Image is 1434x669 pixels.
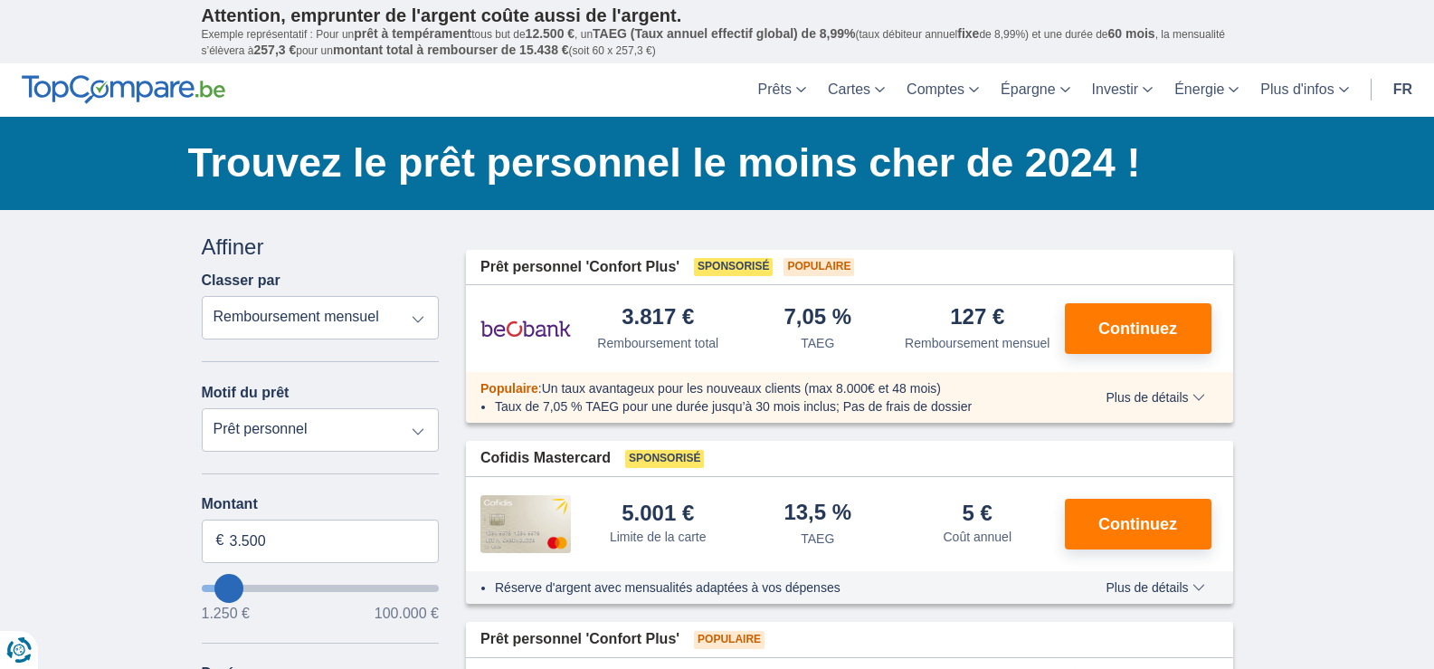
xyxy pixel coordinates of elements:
[466,379,1068,397] div: :
[747,63,817,117] a: Prêts
[1106,581,1204,594] span: Plus de détails
[1098,516,1177,532] span: Continuez
[375,607,439,621] span: 100.000 €
[593,26,855,41] span: TAEG (Taux annuel effectif global) de 8,99%
[1092,580,1218,595] button: Plus de détails
[1098,320,1177,337] span: Continuez
[333,43,569,57] span: montant total à rembourser de 15.438 €
[694,258,773,276] span: Sponsorisé
[801,334,834,352] div: TAEG
[542,381,941,396] span: Un taux avantageux pour les nouveaux clients (max 8.000€ et 48 mois)
[597,334,718,352] div: Remboursement total
[622,306,694,330] div: 3.817 €
[1108,26,1155,41] span: 60 mois
[694,631,764,649] span: Populaire
[202,585,440,592] input: wantToBorrow
[817,63,896,117] a: Cartes
[22,75,225,104] img: TopCompare
[202,5,1233,26] p: Attention, emprunter de l'argent coûte aussi de l'argent.
[896,63,990,117] a: Comptes
[495,578,1053,597] li: Réserve d'argent avec mensualités adaptées à vos dépenses
[526,26,575,41] span: 12.500 €
[480,306,571,351] img: pret personnel Beobank
[480,495,571,553] img: pret personnel Cofidis CC
[963,502,992,524] div: 5 €
[216,530,224,551] span: €
[480,257,679,278] span: Prêt personnel 'Confort Plus'
[202,496,440,512] label: Montant
[202,607,250,621] span: 1.250 €
[625,450,704,468] span: Sponsorisé
[622,502,694,524] div: 5.001 €
[783,306,851,330] div: 7,05 %
[1249,63,1359,117] a: Plus d'infos
[1081,63,1164,117] a: Investir
[202,26,1233,59] p: Exemple représentatif : Pour un tous but de , un (taux débiteur annuel de 8,99%) et une durée de ...
[957,26,979,41] span: fixe
[1065,499,1211,550] button: Continuez
[1382,63,1423,117] a: fr
[943,528,1011,546] div: Coût annuel
[905,334,1049,352] div: Remboursement mensuel
[202,272,280,289] label: Classer par
[950,306,1004,330] div: 127 €
[480,629,679,650] span: Prêt personnel 'Confort Plus'
[354,26,471,41] span: prêt à tempérament
[990,63,1081,117] a: Épargne
[1065,303,1211,354] button: Continuez
[783,258,854,276] span: Populaire
[480,381,538,396] span: Populaire
[1092,390,1218,405] button: Plus de détails
[1106,391,1204,404] span: Plus de détails
[480,448,611,469] span: Cofidis Mastercard
[1163,63,1249,117] a: Énergie
[801,530,834,548] div: TAEG
[202,385,290,401] label: Motif du prêt
[202,232,440,263] div: Affiner
[254,43,297,57] span: 257,3 €
[610,528,707,546] div: Limite de la carte
[783,502,851,526] div: 13,5 %
[495,397,1053,416] li: Taux de 7,05 % TAEG pour une durée jusqu’à 30 mois inclus; Pas de frais de dossier
[188,135,1233,191] h1: Trouvez le prêt personnel le moins cher de 2024 !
